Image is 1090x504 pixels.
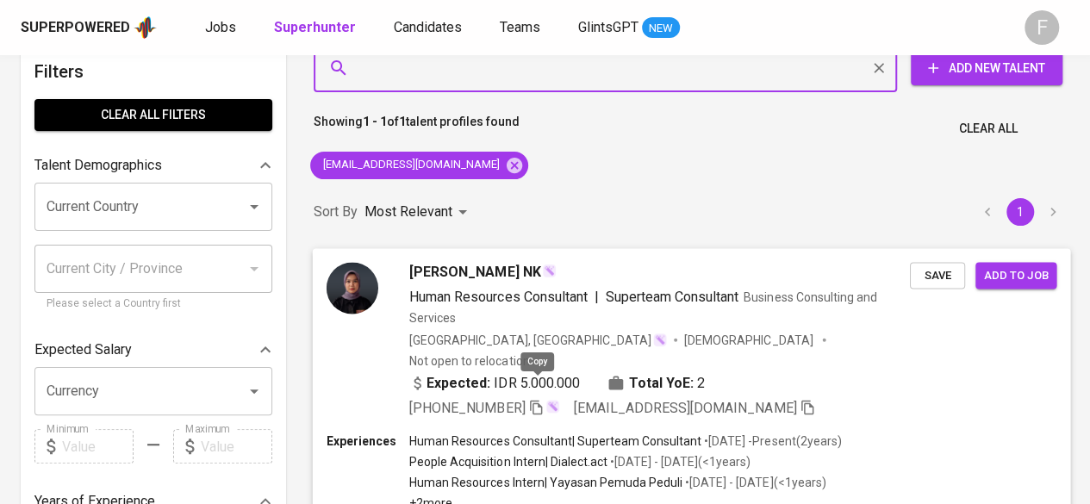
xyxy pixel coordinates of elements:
[310,157,510,173] span: [EMAIL_ADDRESS][DOMAIN_NAME]
[21,15,157,40] a: Superpoweredapp logo
[975,262,1056,289] button: Add to job
[310,152,528,179] div: [EMAIL_ADDRESS][DOMAIN_NAME]
[500,19,540,35] span: Teams
[629,372,694,393] b: Total YoE:
[919,265,956,285] span: Save
[34,339,132,360] p: Expected Salary
[314,202,358,222] p: Sort By
[574,399,797,415] span: [EMAIL_ADDRESS][DOMAIN_NAME]
[242,379,266,403] button: Open
[205,19,236,35] span: Jobs
[1025,10,1059,45] div: F
[642,20,680,37] span: NEW
[607,453,751,470] p: • [DATE] - [DATE] ( <1 years )
[47,296,260,313] p: Please select a Country first
[274,19,356,35] b: Superhunter
[684,331,815,348] span: [DEMOGRAPHIC_DATA]
[48,104,258,126] span: Clear All filters
[427,372,490,393] b: Expected:
[34,155,162,176] p: Talent Demographics
[327,262,378,314] img: bec8ef86f23d01e83b9c2c2b1b9960bb.png
[952,113,1025,145] button: Clear All
[500,17,544,39] a: Teams
[409,372,580,393] div: IDR 5.000.000
[327,432,409,449] p: Experiences
[701,432,841,449] p: • [DATE] - Present ( 2 years )
[545,399,559,413] img: magic_wand.svg
[409,453,607,470] p: People Acquisition Intern | Dialect.act
[653,333,667,346] img: magic_wand.svg
[409,352,529,369] p: Not open to relocation
[1006,198,1034,226] button: page 1
[959,118,1018,140] span: Clear All
[34,333,272,367] div: Expected Salary
[409,432,701,449] p: Human Resources Consultant | Superteam Consultant
[394,19,462,35] span: Candidates
[34,148,272,183] div: Talent Demographics
[364,202,452,222] p: Most Relevant
[595,286,599,307] span: |
[34,99,272,131] button: Clear All filters
[399,115,406,128] b: 1
[409,262,540,283] span: [PERSON_NAME] NK
[364,196,473,228] div: Most Relevant
[394,17,465,39] a: Candidates
[205,17,240,39] a: Jobs
[409,289,877,324] span: Business Consulting and Services
[911,51,1062,85] button: Add New Talent
[910,262,965,289] button: Save
[314,113,520,145] p: Showing of talent profiles found
[363,115,387,128] b: 1 - 1
[606,288,738,304] span: Superteam Consultant
[682,474,825,491] p: • [DATE] - [DATE] ( <1 years )
[134,15,157,40] img: app logo
[542,264,556,277] img: magic_wand.svg
[34,58,272,85] h6: Filters
[578,17,680,39] a: GlintsGPT NEW
[984,265,1048,285] span: Add to job
[578,19,638,35] span: GlintsGPT
[21,18,130,38] div: Superpowered
[274,17,359,39] a: Superhunter
[925,58,1049,79] span: Add New Talent
[971,198,1069,226] nav: pagination navigation
[409,474,682,491] p: Human Resources Intern | Yayasan Pemuda Peduli
[62,429,134,464] input: Value
[697,372,705,393] span: 2
[409,399,525,415] span: [PHONE_NUMBER]
[867,56,891,80] button: Clear
[409,288,588,304] span: Human Resources Consultant
[201,429,272,464] input: Value
[409,331,667,348] div: [GEOGRAPHIC_DATA], [GEOGRAPHIC_DATA]
[242,195,266,219] button: Open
